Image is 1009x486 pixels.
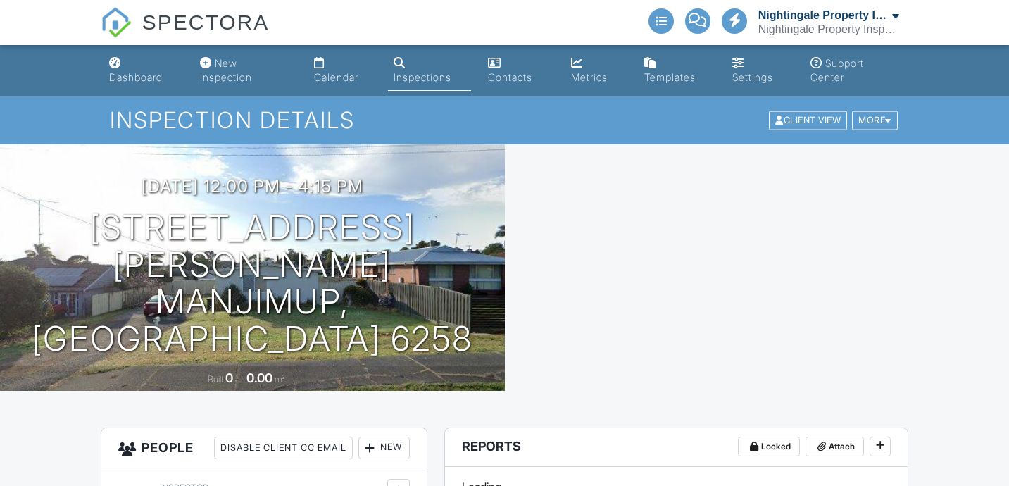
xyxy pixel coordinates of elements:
[314,71,358,83] div: Calendar
[109,71,163,83] div: Dashboard
[200,57,252,83] div: New Inspection
[101,7,132,38] img: The Best Home Inspection Software - Spectora
[275,374,285,385] span: m²
[732,71,773,83] div: Settings
[308,51,377,91] a: Calendar
[769,111,847,130] div: Client View
[639,51,715,91] a: Templates
[101,21,269,47] a: SPECTORA
[142,7,270,37] span: SPECTORA
[142,177,363,196] h3: [DATE] 12:00 pm - 4:15 pm
[101,428,427,468] h3: People
[110,108,899,132] h1: Inspection Details
[805,51,905,91] a: Support Center
[358,437,410,459] div: New
[852,111,898,130] div: More
[767,114,851,125] a: Client View
[246,370,272,385] div: 0.00
[571,71,608,83] div: Metrics
[214,437,353,459] div: Disable Client CC Email
[482,51,553,91] a: Contacts
[208,374,223,385] span: Built
[225,370,233,385] div: 0
[644,71,696,83] div: Templates
[488,71,532,83] div: Contacts
[104,51,182,91] a: Dashboard
[758,23,899,37] div: Nightingale Property Inspections
[23,209,482,358] h1: [STREET_ADDRESS][PERSON_NAME] Manjimup, [GEOGRAPHIC_DATA] 6258
[758,8,889,23] div: Nightingale Property Inspections .
[565,51,627,91] a: Metrics
[388,51,471,91] a: Inspections
[394,71,451,83] div: Inspections
[194,51,297,91] a: New Inspection
[727,51,793,91] a: Settings
[810,57,864,83] div: Support Center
